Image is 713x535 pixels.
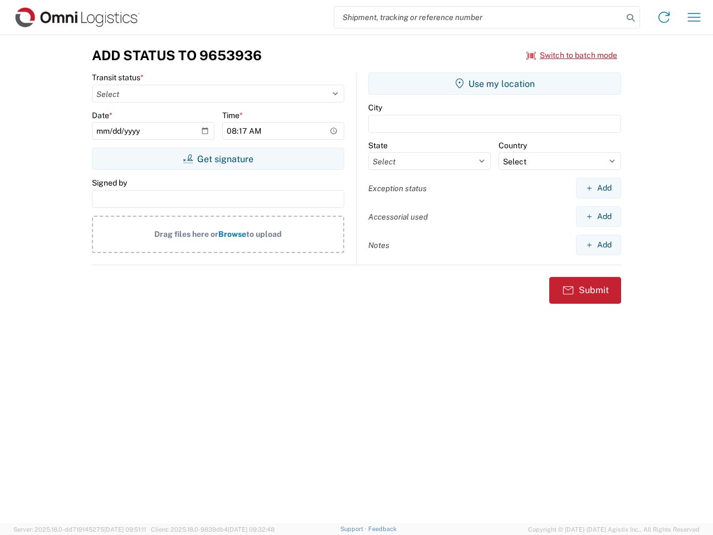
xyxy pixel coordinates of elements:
[576,206,621,227] button: Add
[368,183,427,193] label: Exception status
[13,526,146,533] span: Server: 2025.18.0-dd719145275
[334,7,623,28] input: Shipment, tracking or reference number
[92,178,127,188] label: Signed by
[499,140,527,150] label: Country
[218,230,246,239] span: Browse
[340,526,368,532] a: Support
[228,526,275,533] span: [DATE] 09:32:48
[92,47,262,64] h3: Add Status to 9653936
[246,230,282,239] span: to upload
[576,178,621,198] button: Add
[368,526,397,532] a: Feedback
[549,277,621,304] button: Submit
[92,72,144,82] label: Transit status
[368,212,428,222] label: Accessorial used
[368,72,621,95] button: Use my location
[92,148,344,170] button: Get signature
[528,524,700,534] span: Copyright © [DATE]-[DATE] Agistix Inc., All Rights Reserved
[368,103,382,113] label: City
[576,235,621,255] button: Add
[222,110,243,120] label: Time
[104,526,146,533] span: [DATE] 09:51:11
[526,46,617,65] button: Switch to batch mode
[92,110,113,120] label: Date
[368,140,388,150] label: State
[154,230,218,239] span: Drag files here or
[368,240,389,250] label: Notes
[151,526,275,533] span: Client: 2025.18.0-9839db4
